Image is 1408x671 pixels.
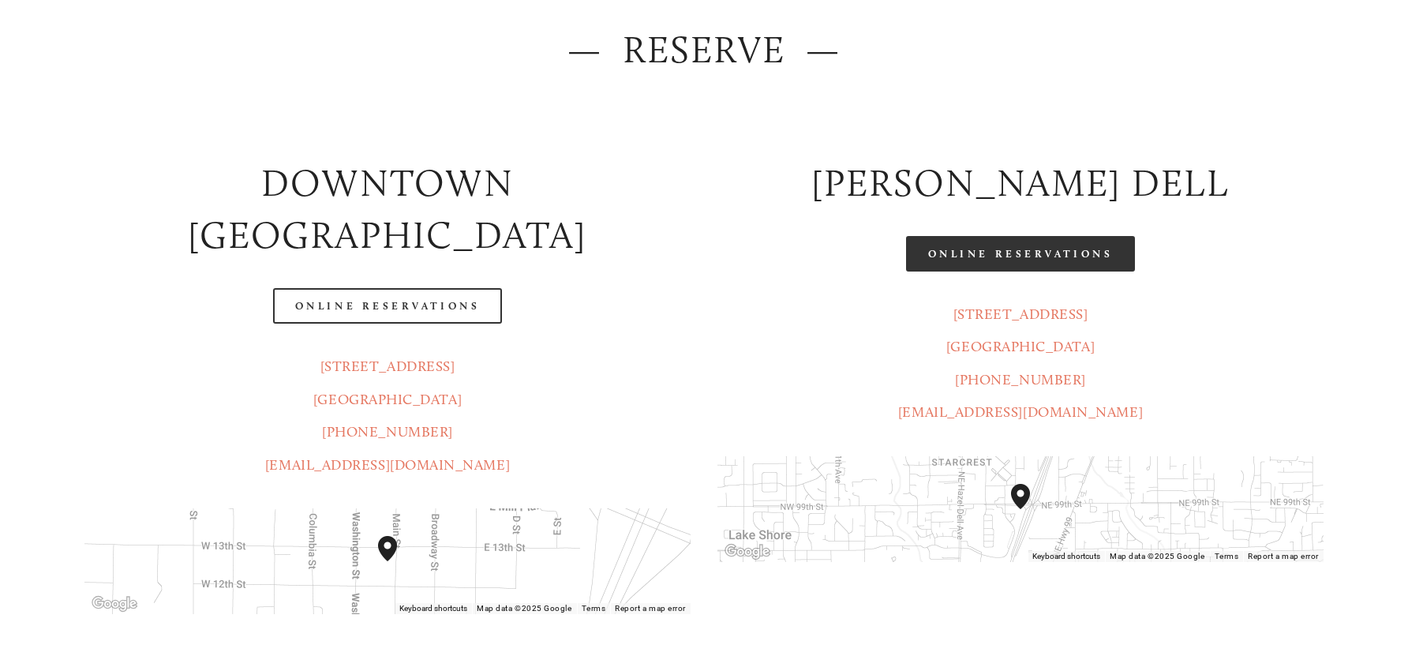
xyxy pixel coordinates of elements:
a: Open this area in Google Maps (opens a new window) [721,542,773,562]
div: Amaro's Table 1220 Main Street vancouver, United States [378,536,416,587]
div: Amaro's Table 816 Northeast 98th Circle Vancouver, WA, 98665, United States [1011,484,1049,534]
h2: Downtown [GEOGRAPHIC_DATA] [84,157,691,262]
a: Open this area in Google Maps (opens a new window) [88,594,140,614]
a: [PHONE_NUMBER] [955,371,1086,388]
a: Report a map error [615,604,686,613]
h2: [PERSON_NAME] DELL [717,157,1324,209]
a: [STREET_ADDRESS] [320,358,455,375]
a: Report a map error [1248,552,1319,560]
button: Keyboard shortcuts [1032,551,1100,562]
a: Online Reservations [906,236,1135,272]
a: Terms [1215,552,1239,560]
a: [GEOGRAPHIC_DATA] [313,391,462,408]
button: Keyboard shortcuts [399,603,467,614]
img: Google [721,542,773,562]
a: [PHONE_NUMBER] [322,423,453,440]
a: [STREET_ADDRESS] [953,306,1088,323]
a: [EMAIL_ADDRESS][DOMAIN_NAME] [265,456,510,474]
span: Map data ©2025 Google [1110,552,1204,560]
img: Google [88,594,140,614]
span: Map data ©2025 Google [477,604,571,613]
a: [EMAIL_ADDRESS][DOMAIN_NAME] [898,403,1143,421]
a: [GEOGRAPHIC_DATA] [946,338,1095,355]
a: Online Reservations [273,288,502,324]
a: Terms [582,604,606,613]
